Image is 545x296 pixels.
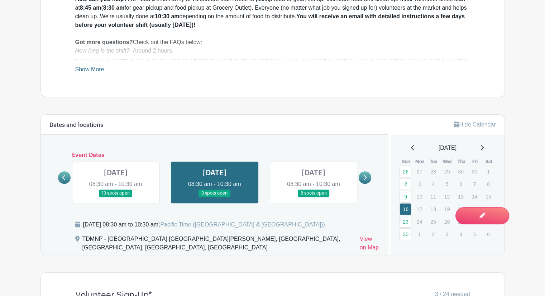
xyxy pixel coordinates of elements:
p: 25 [427,216,439,227]
a: Show More [75,66,104,75]
a: 23 [400,216,411,228]
a: View on Map [360,235,380,255]
a: 9 [400,191,411,202]
p: 2 [427,229,439,240]
span: (Pacific Time ([GEOGRAPHIC_DATA] & [GEOGRAPHIC_DATA])) [158,221,325,228]
h6: Dates and locations [49,122,103,129]
p: 5 [441,178,453,190]
h6: Event Dates [71,152,359,159]
a: 30 [400,228,411,240]
p: 18 [427,204,439,215]
th: Mon [413,158,427,165]
p: 6 [482,229,494,240]
div: [DATE] 08:30 am to 10:30 am [83,220,325,229]
p: 11 [427,191,439,202]
p: 27 [413,166,425,177]
th: Sat [482,158,496,165]
p: 24 [413,216,425,227]
p: 26 [441,216,453,227]
p: 1 [413,229,425,240]
a: 16 [400,203,411,215]
strong: 8:45 am [80,5,101,11]
a: 2 [400,178,411,190]
th: Fri [468,158,482,165]
p: 20 [455,204,467,215]
p: 29 [441,166,453,177]
p: 22 [482,204,494,215]
p: 17 [413,204,425,215]
p: 3 [413,178,425,190]
th: Thu [454,158,468,165]
p: 14 [469,191,481,202]
p: 6 [455,178,467,190]
p: 5 [469,229,481,240]
th: Wed [441,158,455,165]
strong: 8:30 am [103,5,125,11]
p: 4 [455,229,467,240]
div: Around 2 hours. [75,47,470,55]
div: Check out the FAQs below: [75,38,470,47]
p: 15 [482,191,494,202]
p: 10 [413,191,425,202]
div: TDMNP - [GEOGRAPHIC_DATA] [GEOGRAPHIC_DATA][PERSON_NAME], [GEOGRAPHIC_DATA], [GEOGRAPHIC_DATA], [... [82,235,354,255]
a: Hide Calendar [454,121,496,128]
p: 27 [455,216,467,227]
li: 8:45 am: Volunteer shifts to pickup food at the grocery store or set up onsite (8:30 a.m. for Gro... [81,55,470,64]
p: 1 [482,166,494,177]
p: 13 [455,191,467,202]
em: How long is the shift? [75,48,130,54]
p: 3 [441,229,453,240]
p: 7 [469,178,481,190]
p: 4 [427,178,439,190]
p: 28 [427,166,439,177]
p: 30 [455,166,467,177]
strong: 10:30 am [155,13,180,19]
span: [DATE] [439,144,456,152]
th: Sun [399,158,413,165]
p: 8 [482,178,494,190]
a: 26 [400,166,411,177]
p: 12 [441,191,453,202]
p: 19 [441,204,453,215]
th: Tue [427,158,441,165]
strong: Got more questions? [75,39,133,45]
p: 21 [469,204,481,215]
p: 31 [469,166,481,177]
